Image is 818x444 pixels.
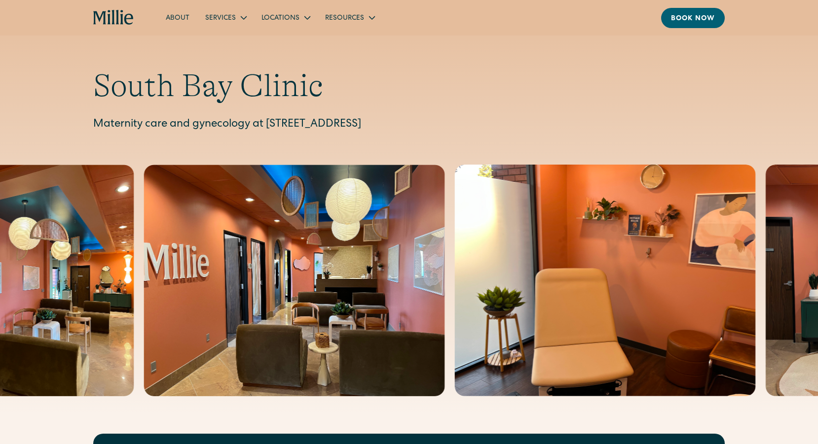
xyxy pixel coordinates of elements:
[205,13,236,24] div: Services
[261,13,299,24] div: Locations
[158,9,197,26] a: About
[254,9,317,26] div: Locations
[93,67,725,105] h1: South Bay Clinic
[317,9,382,26] div: Resources
[197,9,254,26] div: Services
[671,14,715,24] div: Book now
[93,10,134,26] a: home
[325,13,364,24] div: Resources
[93,117,725,133] p: Maternity care and gynecology at [STREET_ADDRESS]
[661,8,725,28] a: Book now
